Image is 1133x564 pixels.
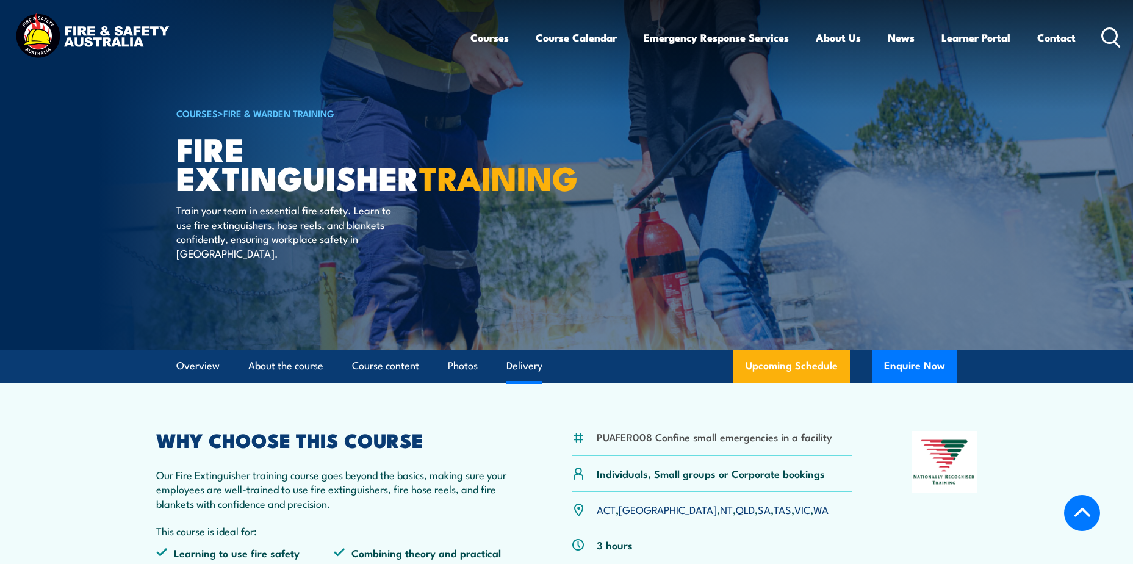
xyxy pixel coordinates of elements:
[597,466,825,480] p: Individuals, Small groups or Corporate bookings
[597,430,832,444] li: PUAFER008 Confine small emergencies in a facility
[176,203,399,260] p: Train your team in essential fire safety. Learn to use fire extinguishers, hose reels, and blanke...
[156,468,513,510] p: Our Fire Extinguisher training course goes beyond the basics, making sure your employees are well...
[774,502,791,516] a: TAS
[794,502,810,516] a: VIC
[156,524,513,538] p: This course is ideal for:
[156,431,513,448] h2: WHY CHOOSE THIS COURSE
[352,350,419,382] a: Course content
[506,350,542,382] a: Delivery
[758,502,771,516] a: SA
[597,538,633,552] p: 3 hours
[720,502,733,516] a: NT
[619,502,717,516] a: [GEOGRAPHIC_DATA]
[419,151,578,202] strong: TRAINING
[888,21,915,54] a: News
[872,350,957,383] button: Enquire Now
[912,431,977,493] img: Nationally Recognised Training logo.
[176,106,478,120] h6: >
[644,21,789,54] a: Emergency Response Services
[941,21,1010,54] a: Learner Portal
[736,502,755,516] a: QLD
[813,502,829,516] a: WA
[1037,21,1076,54] a: Contact
[448,350,478,382] a: Photos
[248,350,323,382] a: About the course
[223,106,334,120] a: Fire & Warden Training
[176,106,218,120] a: COURSES
[597,502,616,516] a: ACT
[470,21,509,54] a: Courses
[816,21,861,54] a: About Us
[733,350,850,383] a: Upcoming Schedule
[176,350,220,382] a: Overview
[176,134,478,191] h1: Fire Extinguisher
[536,21,617,54] a: Course Calendar
[597,502,829,516] p: , , , , , , ,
